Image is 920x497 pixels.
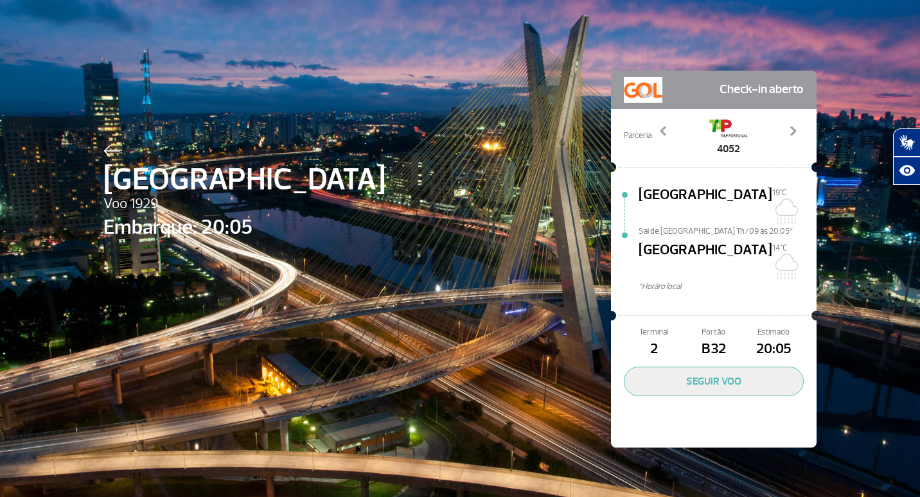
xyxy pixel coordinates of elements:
span: B32 [684,338,743,360]
span: [GEOGRAPHIC_DATA] [103,157,385,203]
span: 20:05 [744,338,804,360]
span: *Horáro local [639,281,817,293]
span: [GEOGRAPHIC_DATA] [639,184,772,225]
span: [GEOGRAPHIC_DATA] [639,240,772,281]
span: Embarque: 20:05 [103,212,385,243]
span: 4052 [709,141,748,157]
span: Parceria: [624,130,653,142]
button: Abrir tradutor de língua de sinais. [893,128,920,157]
span: 2 [624,338,684,360]
span: Voo 1929 [103,193,385,215]
span: Portão [684,326,743,338]
button: SEGUIR VOO [624,367,804,396]
img: Nublado [772,198,798,224]
img: Nublado [772,254,798,279]
span: 14°C [772,243,788,253]
span: Check-in aberto [720,77,804,103]
div: Plugin de acessibilidade da Hand Talk. [893,128,920,185]
span: Estimado [744,326,804,338]
span: Terminal [624,326,684,338]
button: Abrir recursos assistivos. [893,157,920,185]
span: Sai de [GEOGRAPHIC_DATA] Th/09 às 20:05* [639,225,817,234]
span: 19°C [772,187,787,198]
